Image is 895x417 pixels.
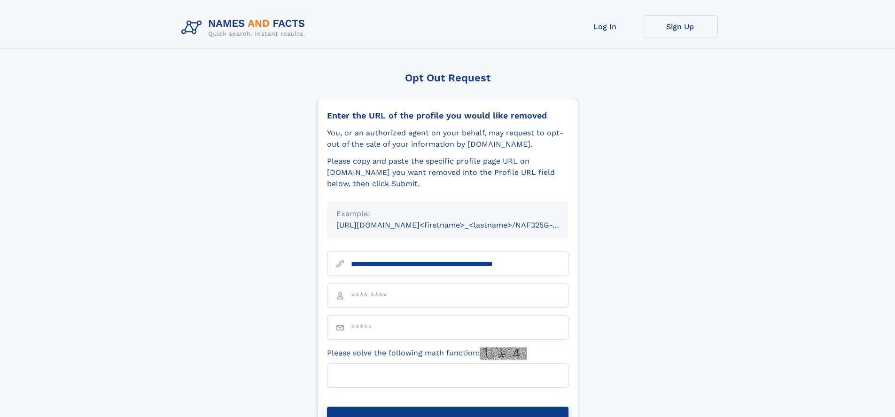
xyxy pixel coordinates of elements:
div: Opt Out Request [317,72,578,84]
div: You, or an authorized agent on your behalf, may request to opt-out of the sale of your informatio... [327,127,568,150]
div: Please copy and paste the specific profile page URL on [DOMAIN_NAME] you want removed into the Pr... [327,156,568,189]
small: [URL][DOMAIN_NAME]<firstname>_<lastname>/NAF325G-xxxxxxxx [336,220,586,229]
label: Please solve the following math function: [327,347,527,360]
img: Logo Names and Facts [178,15,313,40]
div: Enter the URL of the profile you would like removed [327,110,568,121]
a: Sign Up [643,15,718,38]
div: Example: [336,208,559,220]
a: Log In [568,15,643,38]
